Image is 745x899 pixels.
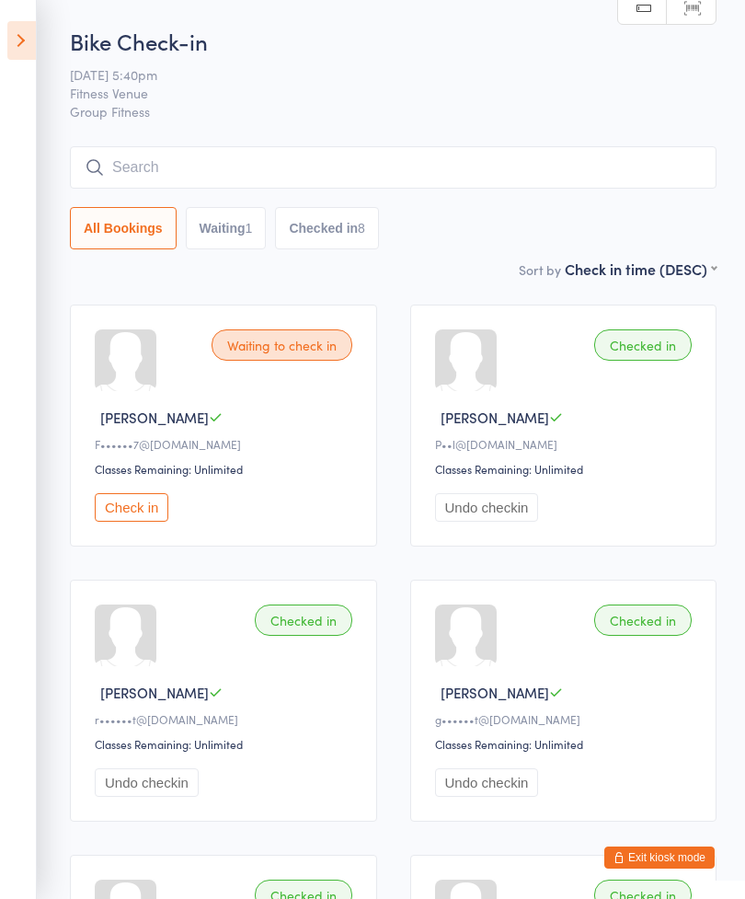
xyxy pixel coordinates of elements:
div: Checked in [255,605,352,636]
div: Check in time (DESC) [565,259,716,279]
div: Classes Remaining: Unlimited [435,736,698,752]
input: Search [70,146,716,189]
div: g••••••t@[DOMAIN_NAME] [435,711,698,727]
div: P••l@[DOMAIN_NAME] [435,436,698,452]
div: 1 [246,221,253,236]
div: Checked in [594,329,692,361]
span: [PERSON_NAME] [100,408,209,427]
label: Sort by [519,260,561,279]
div: r••••••t@[DOMAIN_NAME] [95,711,358,727]
span: [PERSON_NAME] [100,683,209,702]
button: Exit kiosk mode [604,847,715,869]
button: Undo checkin [435,493,539,522]
button: Waiting1 [186,207,267,249]
button: Undo checkin [95,768,199,797]
span: Group Fitness [70,102,716,121]
span: Fitness Venue [70,84,688,102]
h2: Bike Check-in [70,26,716,56]
div: F••••••7@[DOMAIN_NAME] [95,436,358,452]
button: Undo checkin [435,768,539,797]
div: Classes Remaining: Unlimited [95,736,358,752]
div: Checked in [594,605,692,636]
div: 8 [358,221,365,236]
button: All Bookings [70,207,177,249]
button: Check in [95,493,168,522]
span: [PERSON_NAME] [441,408,549,427]
div: Classes Remaining: Unlimited [95,461,358,477]
div: Waiting to check in [212,329,352,361]
span: [PERSON_NAME] [441,683,549,702]
span: [DATE] 5:40pm [70,65,688,84]
button: Checked in8 [275,207,379,249]
div: Classes Remaining: Unlimited [435,461,698,477]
